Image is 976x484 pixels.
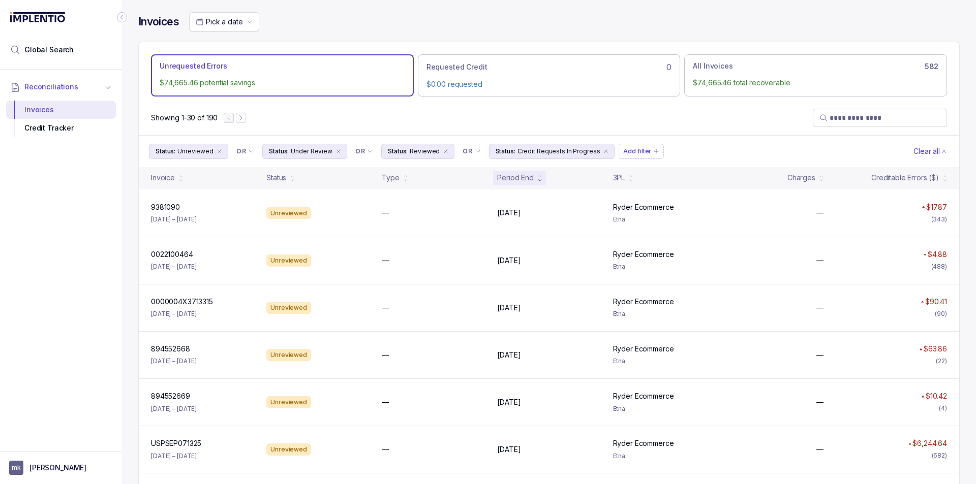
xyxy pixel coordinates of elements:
search: Date Range Picker [196,17,242,27]
div: Unreviewed [266,302,311,314]
button: Filter Chip Connector undefined [232,144,258,158]
div: remove content [442,147,450,155]
p: 894552668 [151,344,190,354]
p: — [816,255,823,266]
p: Ryder Ecommerce [613,391,674,401]
p: Unrequested Errors [160,61,227,71]
p: [DATE] [497,303,521,313]
ul: Action Tab Group [151,54,947,96]
div: Unreviewed [266,254,311,267]
p: — [816,208,823,218]
button: Next Page [236,113,246,123]
button: Filter Chip Connector undefined [459,144,484,158]
p: Under Review [291,146,332,156]
img: red pointer upwards [921,301,924,303]
img: red pointer upwards [908,442,911,445]
p: Unreviewed [177,146,213,156]
p: 0022100464 [151,249,193,260]
p: 894552669 [151,391,190,401]
p: [PERSON_NAME] [29,463,86,473]
div: Collapse Icon [116,11,128,23]
p: Status: [388,146,408,156]
p: — [382,444,389,455]
div: Status [266,173,286,183]
span: Reconciliations [24,82,78,92]
p: Clear all [913,146,940,156]
div: 3PL [613,173,625,183]
p: OR [236,147,246,155]
p: — [382,350,389,360]
button: Date Range Picker [189,12,259,31]
p: Etna [613,451,716,461]
div: Period End [497,173,534,183]
p: Add filter [623,146,651,156]
p: Etna [613,309,716,319]
p: [DATE] – [DATE] [151,404,197,414]
p: [DATE] – [DATE] [151,309,197,319]
div: (343) [931,214,947,224]
button: Filter Chip Connector undefined [351,144,377,158]
button: Filter Chip Add filter [619,144,664,159]
p: $74,665.46 potential savings [160,78,405,88]
p: 0000004X3713315 [151,297,213,307]
p: Status: [156,146,175,156]
button: Reconciliations [6,76,116,98]
p: Requested Credit [426,62,487,72]
p: $0.00 requested [426,79,672,89]
div: (682) [932,450,947,461]
div: (4) [939,403,947,413]
p: Status: [269,146,289,156]
span: Pick a date [206,17,242,26]
p: Etna [613,404,716,414]
div: remove content [216,147,224,155]
p: $63.86 [924,344,947,354]
button: Filter Chip Credit Requests In Progress [489,144,615,159]
li: Filter Chip Connector undefined [236,147,254,155]
p: Reviewed [410,146,440,156]
div: Reconciliations [6,99,116,140]
div: 0 [426,61,672,73]
p: — [816,444,823,455]
p: Showing 1-30 of 190 [151,113,218,123]
button: Filter Chip Reviewed [381,144,454,159]
p: [DATE] – [DATE] [151,451,197,461]
p: $74,665.46 total recoverable [693,78,938,88]
p: Ryder Ecommerce [613,344,674,354]
p: [DATE] [497,350,521,360]
div: Charges [787,173,815,183]
p: 9381090 [151,202,180,212]
p: $10.42 [926,391,947,401]
li: Filter Chip Connector undefined [463,147,480,155]
button: Filter Chip Unreviewed [149,144,228,159]
div: (90) [935,309,947,319]
p: Ryder Ecommerce [613,202,674,212]
p: All Invoices [693,61,733,71]
div: Creditable Errors ($) [871,173,939,183]
img: red pointer upwards [923,253,926,256]
p: [DATE] [497,255,521,266]
p: Etna [613,356,716,366]
p: [DATE] – [DATE] [151,214,197,224]
div: Unreviewed [266,396,311,408]
div: remove content [602,147,610,155]
p: — [382,255,389,266]
li: Filter Chip Under Review [262,144,347,159]
p: [DATE] [497,208,521,218]
div: (22) [936,356,947,366]
p: USPSEP071325 [151,438,201,448]
p: — [382,397,389,407]
p: [DATE] – [DATE] [151,262,197,272]
p: Ryder Ecommerce [613,297,674,307]
p: Ryder Ecommerce [613,249,674,260]
p: — [816,303,823,313]
div: remove content [334,147,343,155]
li: Filter Chip Connector undefined [355,147,373,155]
p: OR [463,147,472,155]
p: [DATE] – [DATE] [151,356,197,366]
p: $4.88 [928,249,947,260]
ul: Filter Group [149,144,911,159]
button: User initials[PERSON_NAME] [9,461,113,475]
img: red pointer upwards [922,206,925,208]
